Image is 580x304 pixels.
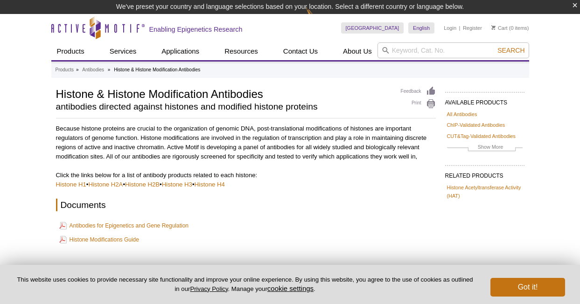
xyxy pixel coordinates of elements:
li: (0 items) [491,22,529,34]
button: Search [495,46,527,55]
a: ChIP-Validated Antibodies [447,121,505,129]
a: Histone Acetyltransferase Activity (HAT) [447,183,523,200]
a: Feedback [401,86,436,97]
img: Your Cart [491,25,496,30]
a: All Antibodies [447,110,477,118]
a: Histone H2B [125,181,160,188]
a: Cart [491,25,508,31]
p: Click the links below for a list of antibody products related to each histone: • • • • [56,171,436,189]
li: » [76,67,79,72]
li: Histone & Histone Modification Antibodies [114,67,200,72]
h2: AVAILABLE PRODUCTS [445,92,524,109]
img: Change Here [306,7,331,29]
h2: Enabling Epigenetics Research [149,25,243,34]
a: Antibodies [82,66,104,74]
p: Because histone proteins are crucial to the organization of genomic DNA, post-translational modif... [56,124,436,161]
h2: RELATED PRODUCTS [445,165,524,182]
a: Resources [219,42,264,60]
a: Contact Us [278,42,323,60]
a: Show More [447,143,523,153]
a: Services [104,42,142,60]
a: CUT&Tag-Validated Antibodies [447,132,516,140]
a: Histone H3 [162,181,192,188]
a: Histone H2A [88,181,123,188]
h1: Histone & Histone Modification Antibodies [56,86,391,100]
p: This website uses cookies to provide necessary site functionality and improve your online experie... [15,276,475,293]
a: Antibodies for Epigenetics and Gene Regulation [59,220,189,231]
a: About Us [337,42,377,60]
a: Login [444,25,456,31]
h2: antibodies directed against histones and modified histone proteins [56,103,391,111]
a: Histone H1 [56,181,86,188]
li: | [459,22,461,34]
a: English [408,22,434,34]
a: Products [51,42,90,60]
a: [GEOGRAPHIC_DATA] [341,22,404,34]
a: Applications [156,42,205,60]
a: Products [56,66,74,74]
a: Histone Modifications Guide [59,234,139,245]
button: Got it! [490,278,565,297]
span: Search [497,47,524,54]
input: Keyword, Cat. No. [377,42,529,58]
a: Print [401,99,436,109]
button: cookie settings [267,284,314,292]
a: Register [463,25,482,31]
h2: Documents [56,199,436,211]
a: Histone H4 [195,181,225,188]
a: Privacy Policy [190,285,228,292]
li: » [108,67,111,72]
